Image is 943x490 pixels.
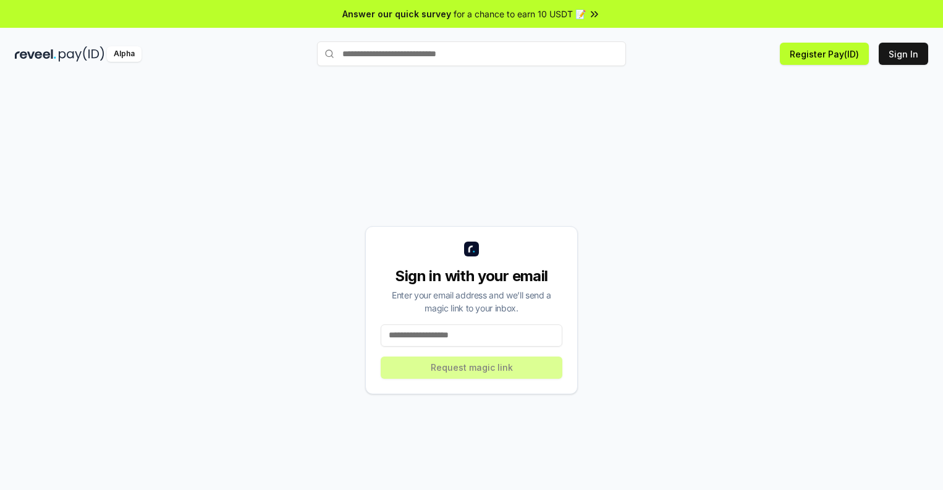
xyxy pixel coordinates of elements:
img: pay_id [59,46,104,62]
span: for a chance to earn 10 USDT 📝 [454,7,586,20]
span: Answer our quick survey [342,7,451,20]
img: reveel_dark [15,46,56,62]
button: Register Pay(ID) [780,43,869,65]
img: logo_small [464,242,479,256]
div: Enter your email address and we’ll send a magic link to your inbox. [381,289,562,315]
div: Sign in with your email [381,266,562,286]
div: Alpha [107,46,142,62]
button: Sign In [879,43,928,65]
